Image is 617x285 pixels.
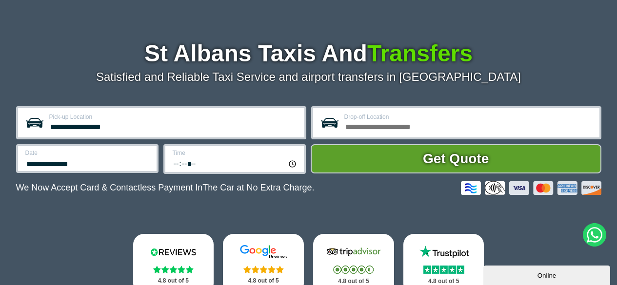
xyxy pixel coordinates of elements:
[16,183,315,193] p: We Now Accept Card & Contactless Payment In
[49,114,299,120] label: Pick-up Location
[173,150,298,156] label: Time
[483,264,612,285] iframe: chat widget
[311,144,601,173] button: Get Quote
[16,70,601,84] p: Satisfied and Reliable Taxi Service and airport transfers in [GEOGRAPHIC_DATA]
[344,114,594,120] label: Drop-off Location
[144,245,202,259] img: Reviews.io
[324,245,383,259] img: Tripadvisor
[423,266,464,274] img: Stars
[367,40,473,66] span: Transfers
[202,183,314,192] span: The Car at No Extra Charge.
[333,266,374,274] img: Stars
[461,181,601,195] img: Credit And Debit Cards
[243,266,284,273] img: Stars
[25,150,151,156] label: Date
[234,245,293,259] img: Google
[153,266,194,273] img: Stars
[415,245,473,259] img: Trustpilot
[16,42,601,65] h1: St Albans Taxis And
